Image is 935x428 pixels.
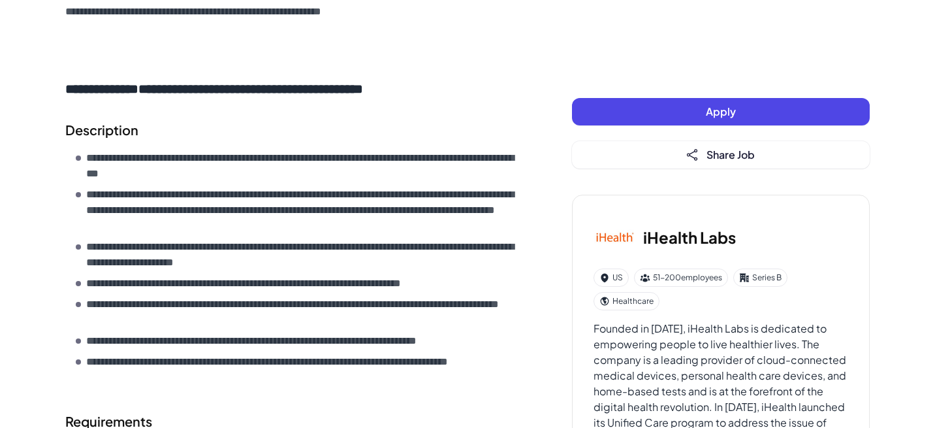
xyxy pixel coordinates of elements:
[594,216,635,258] img: iH
[706,148,755,161] span: Share Job
[733,269,787,287] div: Series B
[594,269,629,287] div: US
[643,225,736,249] h3: iHealth Labs
[572,98,870,125] button: Apply
[572,141,870,169] button: Share Job
[594,292,659,310] div: Healthcare
[706,105,736,118] span: Apply
[634,269,728,287] div: 51-200 employees
[65,120,520,140] h2: Description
